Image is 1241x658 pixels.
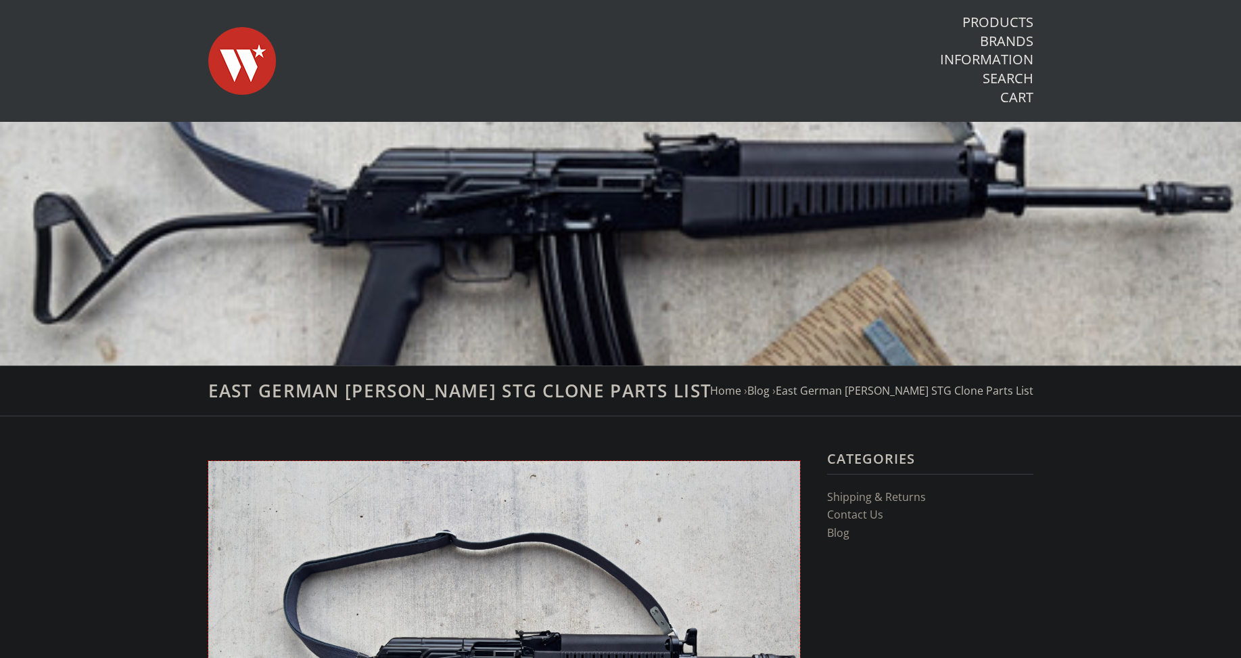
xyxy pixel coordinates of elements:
a: Brands [980,32,1033,50]
li: › [772,382,1033,400]
a: Cart [1000,89,1033,106]
a: Blog [827,525,849,540]
h3: Categories [827,450,1033,475]
img: Warsaw Wood Co. [208,14,276,108]
a: Contact Us [827,507,883,522]
a: Products [962,14,1033,31]
a: Home [710,383,741,398]
a: Search [983,70,1033,87]
h1: East German [PERSON_NAME] STG Clone Parts List [208,380,1033,402]
a: Information [940,51,1033,68]
a: Shipping & Returns [827,489,926,504]
a: East German [PERSON_NAME] STG Clone Parts List [776,383,1033,398]
li: › [744,382,770,400]
a: Blog [747,383,770,398]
